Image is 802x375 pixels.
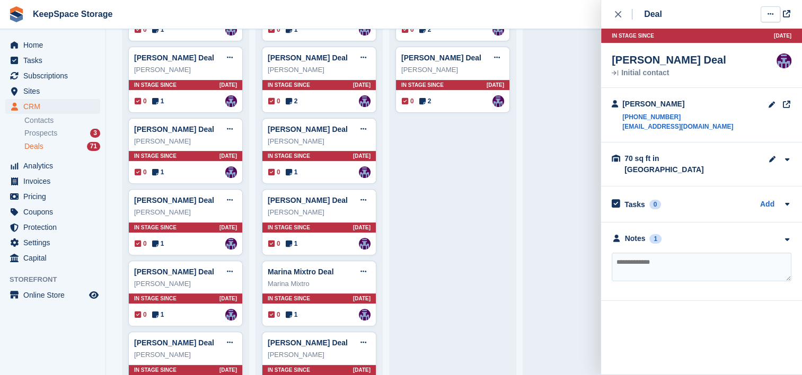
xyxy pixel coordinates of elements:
span: 0 [268,25,280,34]
span: [DATE] [353,152,371,160]
span: Settings [23,235,87,250]
span: 1 [286,239,298,248]
div: 71 [87,142,100,151]
a: Charlotte Jobling [359,166,371,178]
a: Prospects 3 [24,128,100,139]
div: 0 [649,200,662,209]
a: menu [5,204,100,219]
span: Storefront [10,274,105,285]
a: menu [5,189,100,204]
span: In stage since [134,294,177,302]
span: 2 [286,96,298,106]
a: menu [5,38,100,52]
span: [DATE] [353,81,371,89]
span: Coupons [23,204,87,219]
span: 0 [268,96,280,106]
div: [PERSON_NAME] [134,279,237,289]
div: [PERSON_NAME] [268,350,371,360]
a: menu [5,84,100,99]
span: 0 [268,310,280,319]
span: Home [23,38,87,52]
span: 1 [152,25,164,34]
img: Charlotte Jobling [225,166,237,178]
a: [PERSON_NAME] Deal [268,53,348,62]
img: Charlotte Jobling [225,238,237,249]
span: [DATE] [487,81,504,89]
span: 1 [152,239,164,248]
span: In stage since [268,224,310,231]
span: 2 [419,25,431,34]
a: Charlotte Jobling [225,24,237,35]
span: Invoices [23,174,87,189]
a: Charlotte Jobling [225,95,237,107]
span: In stage since [134,81,177,89]
a: menu [5,53,100,68]
div: [PERSON_NAME] [134,136,237,147]
span: [DATE] [774,32,791,40]
a: menu [5,174,100,189]
a: [PERSON_NAME] Deal [268,125,348,133]
span: [DATE] [219,294,237,302]
span: Capital [23,251,87,265]
span: 0 [135,25,147,34]
div: [PERSON_NAME] [401,65,504,75]
span: [DATE] [219,224,237,231]
span: [DATE] [353,224,371,231]
span: Deals [24,141,43,151]
span: 1 [152,310,164,319]
a: [PERSON_NAME] Deal [268,196,348,204]
img: Charlotte Jobling [359,238,371,249]
span: Prospects [24,128,57,138]
img: Charlotte Jobling [225,309,237,320]
a: KeepSpace Storage [29,5,117,23]
span: 0 [135,239,147,248]
span: 0 [135,96,147,106]
span: In stage since [134,366,177,374]
a: menu [5,251,100,265]
span: Sites [23,84,87,99]
a: menu [5,99,100,114]
div: Initial contact [612,69,726,77]
span: [DATE] [219,81,237,89]
div: [PERSON_NAME] [134,207,237,218]
span: 0 [402,96,414,106]
a: [PERSON_NAME] Deal [134,125,214,133]
span: Pricing [23,189,87,204]
span: In stage since [268,366,310,374]
span: [DATE] [219,366,237,374]
div: 1 [649,234,662,244]
div: [PERSON_NAME] [268,65,371,75]
span: Analytics [23,158,87,173]
img: Charlotte Jobling [777,53,791,68]
span: In stage since [612,32,654,40]
span: Subscriptions [23,68,87,83]
span: 1 [152,167,164,177]
img: Charlotte Jobling [492,24,504,35]
a: [PERSON_NAME] Deal [268,338,348,347]
span: [DATE] [219,152,237,160]
a: [PERSON_NAME] Deal [401,53,481,62]
span: Tasks [23,53,87,68]
img: Charlotte Jobling [492,95,504,107]
img: Charlotte Jobling [359,24,371,35]
a: [PERSON_NAME] Deal [134,267,214,276]
a: Preview store [87,289,100,301]
div: [PERSON_NAME] [268,207,371,218]
span: In stage since [134,152,177,160]
a: Charlotte Jobling [359,95,371,107]
span: CRM [23,99,87,114]
a: Marina Mixtro Deal [268,267,333,276]
div: [PERSON_NAME] [622,99,733,110]
span: 0 [268,239,280,248]
span: In stage since [134,224,177,231]
a: menu [5,220,100,235]
img: Charlotte Jobling [359,309,371,320]
h2: Tasks [624,200,645,209]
